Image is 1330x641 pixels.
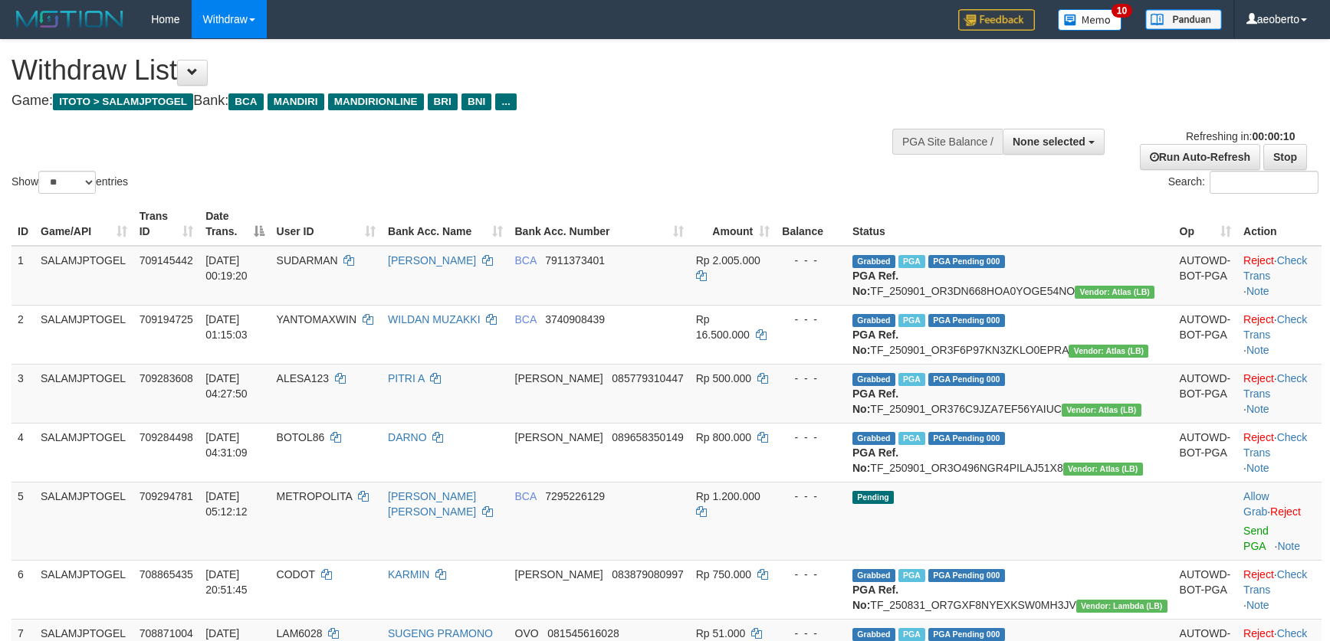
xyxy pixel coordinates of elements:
[1174,560,1238,619] td: AUTOWD-BOT-PGA
[846,423,1174,482] td: TF_250901_OR3O496NGR4PILAJ51X8
[388,313,481,325] a: WILDAN MUZAKKI
[140,313,193,325] span: 709194725
[782,253,840,268] div: - - -
[782,430,840,445] div: - - -
[1243,313,1274,325] a: Reject
[852,388,898,415] b: PGA Ref. No:
[776,202,846,246] th: Balance
[1174,305,1238,364] td: AUTOWD-BOT-PGA
[696,490,760,502] span: Rp 1.200.000
[205,254,248,282] span: [DATE] 00:19:20
[268,93,324,110] span: MANDIRI
[928,373,1005,386] span: PGA Pending
[277,313,357,325] span: YANTOMAXWIN
[277,372,330,384] span: ALESA123
[11,482,34,560] td: 5
[928,255,1005,268] span: PGA Pending
[1246,344,1269,356] a: Note
[1243,372,1274,384] a: Reject
[34,305,133,364] td: SALAMJPTOGEL
[11,246,34,306] td: 1
[782,312,840,327] div: - - -
[1076,600,1167,613] span: Vendor URL: https://dashboard.q2checkout.com/secure
[852,255,895,268] span: Grabbed
[1075,286,1154,299] span: Vendor URL: https://dashboard.q2checkout.com/secure
[388,254,476,267] a: [PERSON_NAME]
[547,627,619,639] span: Copy 081545616028 to clipboard
[34,246,133,306] td: SALAMJPTOGEL
[205,372,248,400] span: [DATE] 04:27:50
[515,254,537,267] span: BCA
[1243,254,1307,282] a: Check Trans
[11,55,872,86] h1: Withdraw List
[846,246,1174,306] td: TF_250901_OR3DN668HOA0YOGE54NO
[1243,568,1274,580] a: Reject
[277,254,338,267] span: SUDARMAN
[133,202,199,246] th: Trans ID: activate to sort column ascending
[271,202,382,246] th: User ID: activate to sort column ascending
[509,202,690,246] th: Bank Acc. Number: activate to sort column ascending
[1210,171,1319,194] input: Search:
[1277,540,1300,552] a: Note
[1062,404,1141,417] span: Vendor URL: https://dashboard.q2checkout.com/secure
[898,373,925,386] span: Marked by aeoberto
[1237,246,1322,306] td: · ·
[1237,423,1322,482] td: · ·
[1246,462,1269,474] a: Note
[228,93,263,110] span: BCA
[1246,403,1269,415] a: Note
[1063,463,1143,476] span: Vendor URL: https://dashboard.q2checkout.com/secure
[382,202,508,246] th: Bank Acc. Name: activate to sort column ascending
[852,628,895,641] span: Grabbed
[782,489,840,504] div: - - -
[277,490,353,502] span: METROPOLITA
[1243,490,1270,518] span: ·
[1246,285,1269,297] a: Note
[1003,129,1105,155] button: None selected
[928,569,1005,582] span: PGA Pending
[1270,505,1301,518] a: Reject
[846,202,1174,246] th: Status
[461,93,491,110] span: BNI
[1174,202,1238,246] th: Op: activate to sort column ascending
[1140,144,1260,170] a: Run Auto-Refresh
[898,569,925,582] span: Marked by aeoameng
[1237,560,1322,619] td: · ·
[11,8,128,31] img: MOTION_logo.png
[782,567,840,582] div: - - -
[1237,364,1322,423] td: · ·
[515,490,537,502] span: BCA
[515,627,539,639] span: OVO
[11,364,34,423] td: 3
[545,254,605,267] span: Copy 7911373401 to clipboard
[388,372,424,384] a: PITRI A
[277,568,315,580] span: CODOT
[928,432,1005,445] span: PGA Pending
[388,431,427,443] a: DARNO
[1058,9,1122,31] img: Button%20Memo.svg
[1243,568,1307,596] a: Check Trans
[11,93,872,109] h4: Game: Bank:
[545,313,605,325] span: Copy 3740908439 to clipboard
[140,431,193,443] span: 709284498
[892,129,1003,155] div: PGA Site Balance /
[34,482,133,560] td: SALAMJPTOGEL
[1243,431,1274,443] a: Reject
[53,93,193,110] span: ITOTO > SALAMJPTOGEL
[1168,171,1319,194] label: Search:
[898,432,925,445] span: Marked by aeoberto
[140,627,193,639] span: 708871004
[1263,144,1307,170] a: Stop
[1174,246,1238,306] td: AUTOWD-BOT-PGA
[1174,364,1238,423] td: AUTOWD-BOT-PGA
[11,171,128,194] label: Show entries
[898,255,925,268] span: Marked by aeodh
[852,491,894,504] span: Pending
[846,305,1174,364] td: TF_250901_OR3F6P97KN3ZKLO0EPRA
[1237,305,1322,364] td: · ·
[612,372,683,384] span: Copy 085779310447 to clipboard
[140,254,193,267] span: 709145442
[690,202,777,246] th: Amount: activate to sort column ascending
[205,490,248,518] span: [DATE] 05:12:12
[140,372,193,384] span: 709283608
